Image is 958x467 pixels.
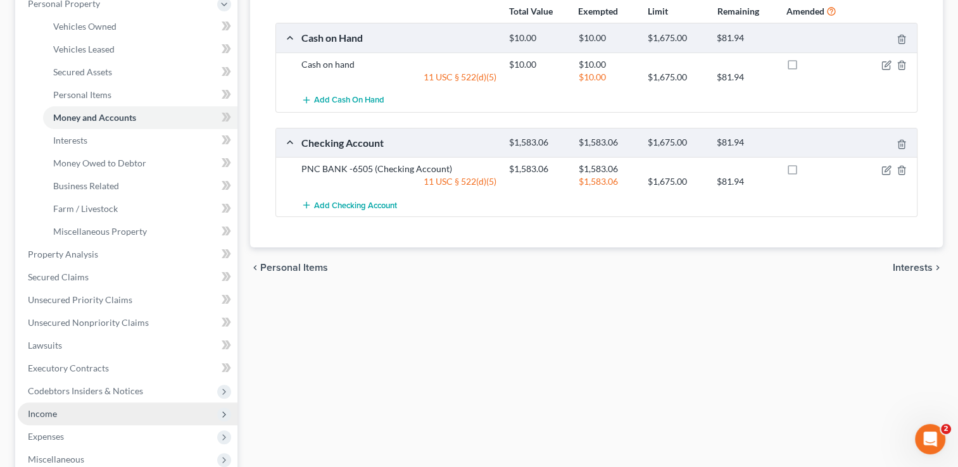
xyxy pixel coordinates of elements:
div: Cash on Hand [295,31,503,44]
strong: Remaining [717,6,759,16]
div: $10.00 [572,71,641,84]
div: Checking Account [295,136,503,149]
i: chevron_right [933,263,943,273]
a: Personal Items [43,84,237,106]
div: $1,675.00 [641,175,710,188]
a: Unsecured Priority Claims [18,289,237,311]
div: $81.94 [710,71,779,84]
span: Money and Accounts [53,112,136,123]
span: Interests [893,263,933,273]
span: Money Owed to Debtor [53,158,146,168]
span: Add Checking Account [314,200,397,210]
strong: Limit [648,6,668,16]
div: $1,583.06 [503,163,572,175]
div: $81.94 [710,32,779,44]
div: $1,583.06 [572,163,641,175]
div: $81.94 [710,137,779,149]
div: $1,583.06 [503,137,572,149]
button: chevron_left Personal Items [250,263,328,273]
div: $1,583.06 [572,175,641,188]
a: Secured Assets [43,61,237,84]
span: Miscellaneous [28,454,84,464]
span: Miscellaneous Property [53,226,147,237]
strong: Total Value [509,6,553,16]
a: Unsecured Nonpriority Claims [18,311,237,334]
span: Secured Claims [28,271,89,282]
button: Add Cash on Hand [301,89,384,112]
span: Unsecured Priority Claims [28,294,132,305]
div: $10.00 [572,32,641,44]
div: $10.00 [503,32,572,44]
span: Personal Items [260,263,328,273]
a: Property Analysis [18,243,237,266]
div: $1,675.00 [641,137,710,149]
a: Lawsuits [18,334,237,357]
button: Add Checking Account [301,193,397,216]
a: Interests [43,129,237,152]
span: Business Related [53,180,119,191]
span: Secured Assets [53,66,112,77]
div: $10.00 [572,58,641,71]
span: Vehicles Owned [53,21,117,32]
span: Unsecured Nonpriority Claims [28,317,149,328]
a: Money Owed to Debtor [43,152,237,175]
div: Cash on hand [295,58,503,71]
div: 11 USC § 522(d)(5) [295,71,503,84]
a: Money and Accounts [43,106,237,129]
span: Income [28,408,57,419]
span: Farm / Livestock [53,203,118,214]
span: Property Analysis [28,249,98,259]
a: Vehicles Leased [43,38,237,61]
a: Business Related [43,175,237,197]
a: Farm / Livestock [43,197,237,220]
div: $1,675.00 [641,32,710,44]
div: PNC BANK -6505 (Checking Account) [295,163,503,175]
div: $1,675.00 [641,71,710,84]
iframe: Intercom live chat [915,424,945,454]
i: chevron_left [250,263,260,273]
span: 2 [941,424,951,434]
span: Expenses [28,431,64,442]
a: Vehicles Owned [43,15,237,38]
span: Vehicles Leased [53,44,115,54]
div: $10.00 [503,58,572,71]
span: Personal Items [53,89,111,100]
a: Executory Contracts [18,357,237,380]
strong: Exempted [578,6,618,16]
div: $1,583.06 [572,137,641,149]
strong: Amended [786,6,824,16]
span: Executory Contracts [28,363,109,373]
div: 11 USC § 522(d)(5) [295,175,503,188]
span: Codebtors Insiders & Notices [28,385,143,396]
a: Miscellaneous Property [43,220,237,243]
div: $81.94 [710,175,779,188]
button: Interests chevron_right [893,263,943,273]
span: Interests [53,135,87,146]
span: Lawsuits [28,340,62,351]
span: Add Cash on Hand [314,96,384,106]
a: Secured Claims [18,266,237,289]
